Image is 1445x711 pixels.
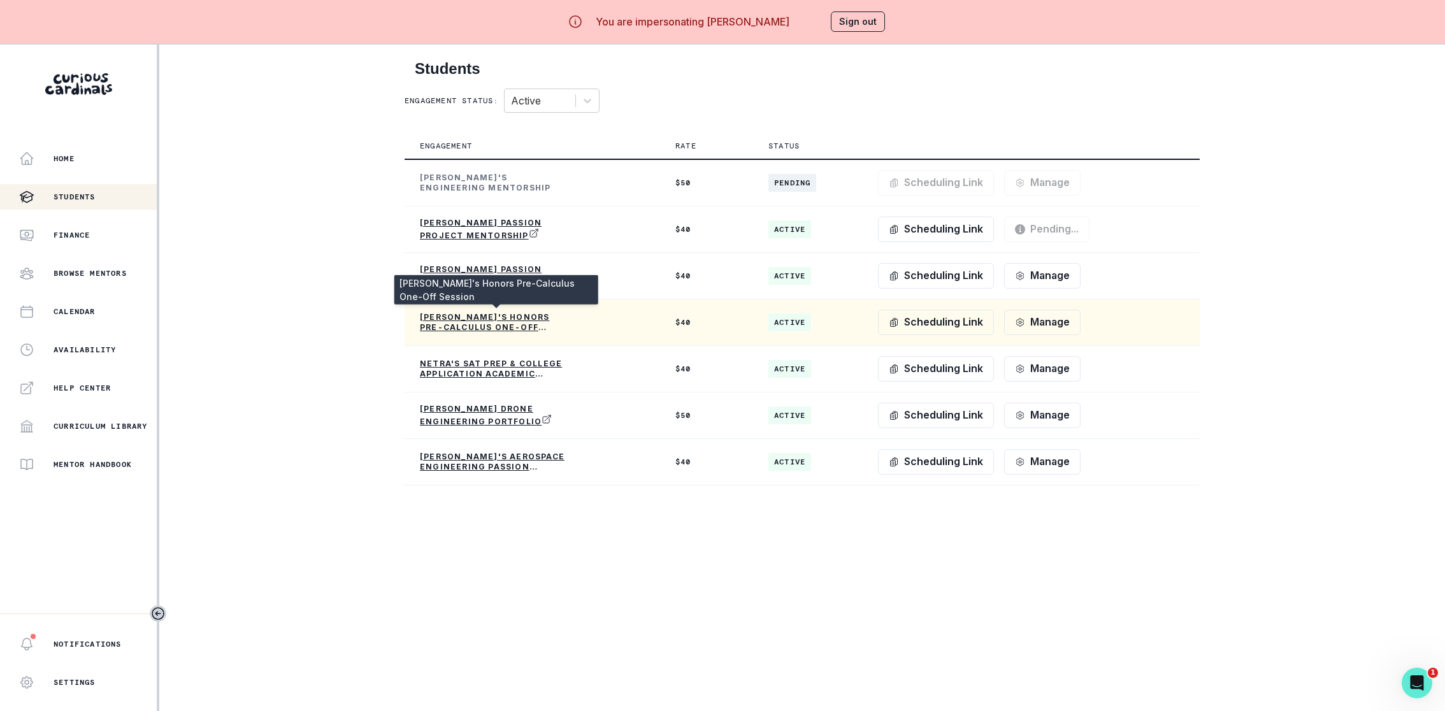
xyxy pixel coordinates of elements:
button: Scheduling Link [878,403,994,428]
button: Manage [1004,170,1081,196]
button: Manage [1004,449,1081,475]
p: Students [54,192,96,202]
button: Manage [1004,403,1081,428]
a: [PERSON_NAME]'s Aerospace Engineering Passion Project [420,452,573,472]
p: Notifications [54,639,122,649]
a: [PERSON_NAME] Passion Project [420,264,573,287]
p: Calendar [54,306,96,317]
p: Settings [54,677,96,687]
a: [PERSON_NAME] Drone Engineering Portfolio [420,404,573,427]
p: $ 40 [675,364,738,374]
a: [PERSON_NAME]'s Honors Pre-Calculus One-Off Session [420,312,573,333]
p: Engagement status: [405,96,499,106]
button: Manage [1004,356,1081,382]
p: Finance [54,230,90,240]
button: Sign out [831,11,885,32]
button: Scheduling Link [878,170,994,196]
span: active [768,453,811,471]
span: active [768,406,811,424]
button: Manage [1004,263,1081,289]
p: Mentor Handbook [54,459,132,470]
p: Home [54,154,75,164]
p: Help Center [54,383,111,393]
span: Pending [768,174,816,192]
a: Netra's SAT Prep & College Application Academic Mentorship [420,359,573,379]
p: Browse Mentors [54,268,127,278]
iframe: Intercom live chat [1402,668,1432,698]
span: active [768,220,811,238]
span: active [768,267,811,285]
span: active [768,313,811,331]
button: Scheduling Link [878,356,994,382]
button: Scheduling Link [878,310,994,335]
p: You are impersonating [PERSON_NAME] [596,14,789,29]
p: [PERSON_NAME]'s Engineering Mentorship [420,173,573,193]
button: Scheduling Link [878,449,994,475]
button: Manage [1004,310,1081,335]
span: 1 [1428,668,1438,678]
button: Scheduling Link [878,217,994,242]
p: $ 40 [675,317,738,327]
img: Curious Cardinals Logo [45,73,112,95]
p: $ 40 [675,457,738,467]
p: Engagement [420,141,472,151]
p: Curriculum Library [54,421,148,431]
span: active [768,360,811,378]
h2: Students [415,60,1190,78]
p: $ 40 [675,224,738,234]
p: $ 50 [675,410,738,420]
p: Rate [675,141,696,151]
button: Scheduling Link [878,263,994,289]
button: Pending... [1004,217,1089,242]
p: $ 40 [675,271,738,281]
p: Availability [54,345,116,355]
p: Status [768,141,800,151]
button: Toggle sidebar [150,605,166,622]
a: [PERSON_NAME] Passion Project Mentorship [420,218,573,241]
p: $ 50 [675,178,738,188]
